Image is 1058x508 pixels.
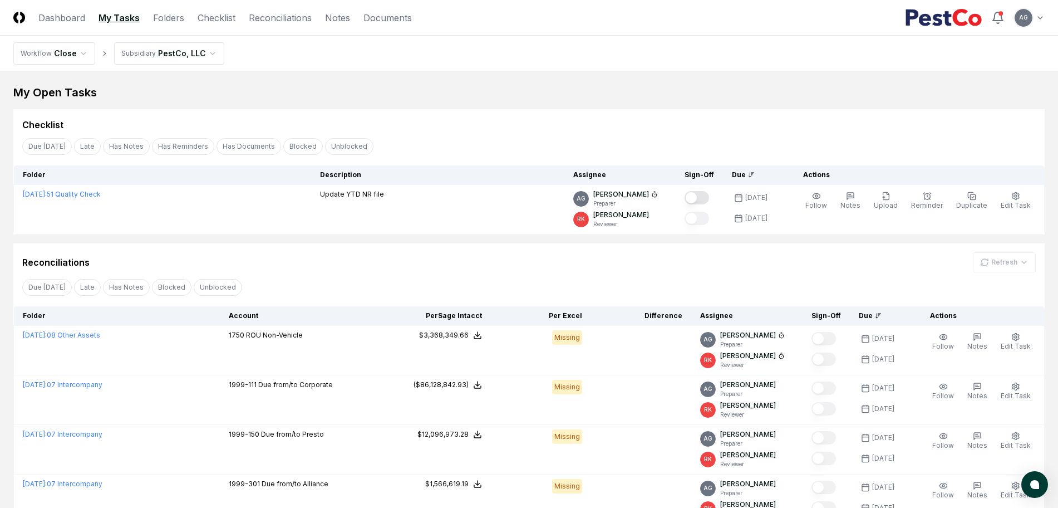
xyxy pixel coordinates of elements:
button: Unblocked [194,279,242,296]
span: AG [703,434,712,443]
button: atlas-launcher [1021,471,1048,498]
th: Assignee [564,165,676,185]
th: Assignee [691,306,803,326]
span: 1999-150 [229,430,259,438]
p: Preparer [720,439,776,448]
button: Blocked [152,279,191,296]
a: Documents [363,11,412,25]
button: Due Today [22,138,72,155]
button: Has Notes [103,279,150,296]
th: Sign-Off [676,165,723,185]
span: RK [704,406,712,414]
div: [DATE] [745,213,767,223]
button: AG [1013,8,1034,28]
button: Notes [838,189,863,213]
button: Has Documents [216,138,281,155]
span: RK [577,215,585,223]
div: ($86,128,842.93) [414,380,469,390]
span: Edit Task [1001,342,1031,350]
a: [DATE]:07 Intercompany [23,380,102,389]
span: Notes [967,441,987,450]
button: Mark complete [811,382,836,395]
div: Workflow [21,48,52,58]
span: 1999-301 [229,480,260,488]
button: Mark complete [811,402,836,416]
div: [DATE] [872,334,894,344]
span: Follow [932,441,954,450]
div: Due [732,170,776,180]
button: Duplicate [954,189,990,213]
button: Notes [965,429,990,453]
div: Missing [552,429,582,444]
button: Mark complete [811,481,836,494]
button: Blocked [283,138,323,155]
div: $3,368,349.66 [419,330,469,340]
div: Missing [552,330,582,345]
a: Dashboard [38,11,85,25]
div: [DATE] [872,354,894,364]
span: [DATE] : [23,331,47,339]
button: Late [74,138,101,155]
button: Follow [803,189,829,213]
span: Due from/to Alliance [262,480,328,488]
div: $12,096,973.28 [417,429,469,439]
span: [DATE] : [23,430,47,438]
span: Upload [874,201,898,209]
button: Edit Task [998,330,1033,354]
button: Mark complete [685,212,709,225]
span: Edit Task [1001,491,1031,499]
div: [DATE] [872,482,894,492]
button: Mark complete [811,332,836,345]
span: AG [703,335,712,344]
p: [PERSON_NAME] [720,479,776,489]
span: Notes [967,491,987,499]
button: $1,566,619.19 [425,479,482,489]
span: AG [1019,13,1028,22]
p: [PERSON_NAME] [720,429,776,439]
a: Reconciliations [249,11,312,25]
button: Due Today [22,279,72,296]
span: Edit Task [1001,392,1031,400]
span: [DATE] : [23,380,47,389]
button: Edit Task [998,479,1033,502]
a: [DATE]:07 Intercompany [23,430,102,438]
span: Duplicate [956,201,987,209]
span: AG [577,194,585,203]
button: $12,096,973.28 [417,429,482,439]
button: Edit Task [998,380,1033,403]
img: PestCo logo [905,9,982,27]
span: 1999-111 [229,380,257,389]
p: Preparer [720,340,785,349]
p: Reviewer [720,411,776,419]
p: [PERSON_NAME] [720,400,776,411]
th: Folder [14,306,220,326]
th: Folder [14,165,311,185]
img: Logo [13,12,25,23]
p: Preparer [720,390,776,398]
th: Description [311,165,564,185]
div: Checklist [22,118,63,131]
p: Reviewer [593,220,649,228]
button: Late [74,279,101,296]
a: [DATE]:08 Other Assets [23,331,100,339]
span: AG [703,484,712,492]
div: $1,566,619.19 [425,479,469,489]
button: Edit Task [998,429,1033,453]
div: [DATE] [872,453,894,463]
span: Notes [840,201,860,209]
button: Mark complete [685,191,709,204]
span: RK [704,356,712,364]
a: My Tasks [99,11,140,25]
button: Follow [930,330,956,354]
p: [PERSON_NAME] [720,330,776,340]
button: Edit Task [998,189,1033,213]
span: Follow [932,392,954,400]
button: Has Reminders [152,138,214,155]
div: Subsidiary [121,48,156,58]
p: Reviewer [720,361,785,369]
span: AG [703,385,712,393]
span: Follow [932,491,954,499]
p: Update YTD NR file [320,189,384,199]
a: Checklist [198,11,235,25]
a: [DATE]:07 Intercompany [23,480,102,488]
